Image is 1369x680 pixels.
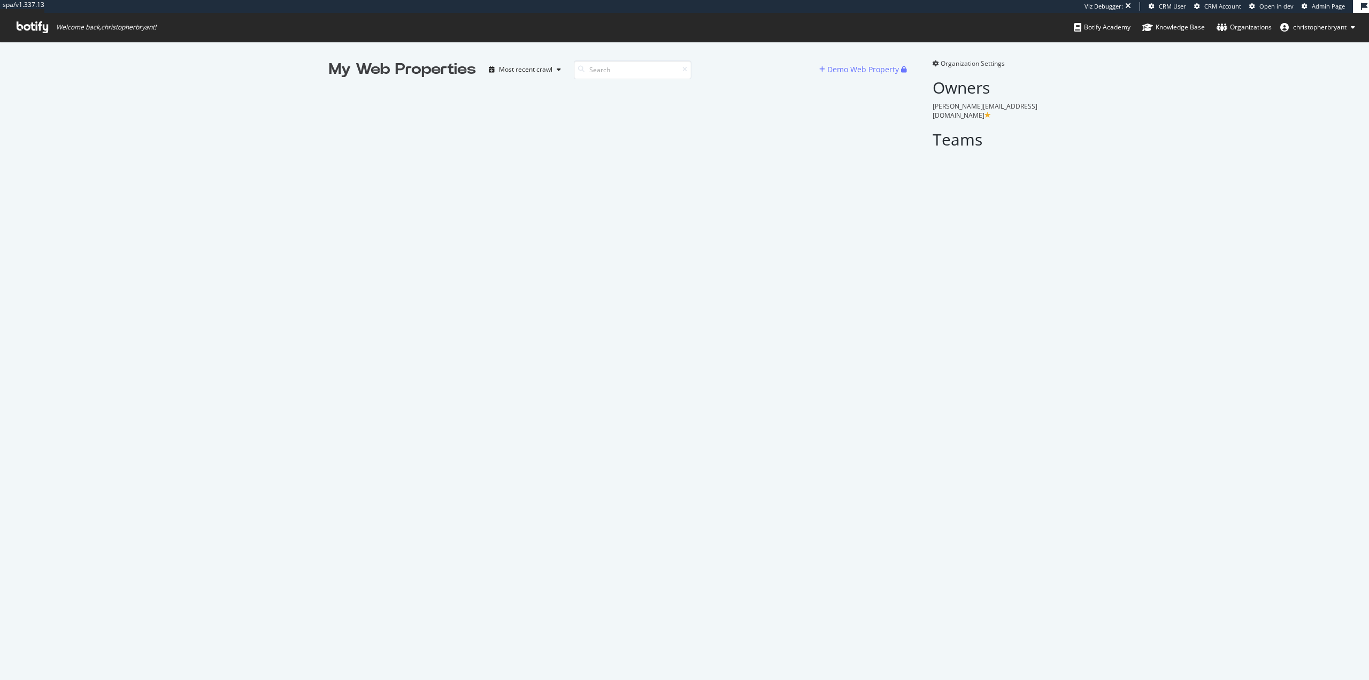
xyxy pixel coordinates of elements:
[1085,2,1123,11] div: Viz Debugger:
[499,66,552,73] div: Most recent crawl
[819,65,901,74] a: Demo Web Property
[1217,13,1272,42] a: Organizations
[1217,22,1272,33] div: Organizations
[1272,19,1364,36] button: christopherbryant
[56,23,156,32] span: Welcome back, christopherbryant !
[933,102,1037,120] span: [PERSON_NAME][EMAIL_ADDRESS][DOMAIN_NAME]
[1194,2,1241,11] a: CRM Account
[484,61,565,78] button: Most recent crawl
[1302,2,1345,11] a: Admin Page
[819,61,901,78] button: Demo Web Property
[933,79,1040,96] h2: Owners
[1149,2,1186,11] a: CRM User
[329,59,476,80] div: My Web Properties
[1249,2,1294,11] a: Open in dev
[827,64,899,75] div: Demo Web Property
[1159,2,1186,10] span: CRM User
[1074,22,1130,33] div: Botify Academy
[1204,2,1241,10] span: CRM Account
[1074,13,1130,42] a: Botify Academy
[1312,2,1345,10] span: Admin Page
[1259,2,1294,10] span: Open in dev
[1142,22,1205,33] div: Knowledge Base
[933,131,1040,148] h2: Teams
[1142,13,1205,42] a: Knowledge Base
[941,59,1005,68] span: Organization Settings
[1293,22,1347,32] span: christopherbryant
[574,60,691,79] input: Search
